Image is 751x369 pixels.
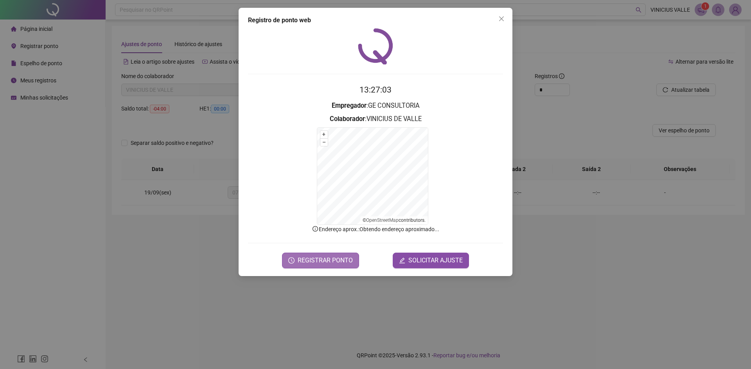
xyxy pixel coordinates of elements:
[332,102,367,109] strong: Empregador
[248,225,503,234] p: Endereço aprox. : Obtendo endereço aproximado...
[358,28,393,64] img: QRPoint
[366,217,399,223] a: OpenStreetMap
[248,101,503,111] h3: : GE CONSULTORIA
[359,85,392,94] time: 13:27:03
[399,257,405,264] span: edit
[248,114,503,124] h3: : VINICIUS DE VALLE
[330,115,365,123] strong: Colaborador
[320,139,328,146] button: –
[312,225,319,232] span: info-circle
[498,16,505,22] span: close
[298,256,353,265] span: REGISTRAR PONTO
[320,131,328,138] button: +
[248,16,503,25] div: Registro de ponto web
[282,253,359,268] button: REGISTRAR PONTO
[363,217,426,223] li: © contributors.
[495,12,508,25] button: Close
[288,257,295,264] span: clock-circle
[393,253,469,268] button: editSOLICITAR AJUSTE
[408,256,463,265] span: SOLICITAR AJUSTE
